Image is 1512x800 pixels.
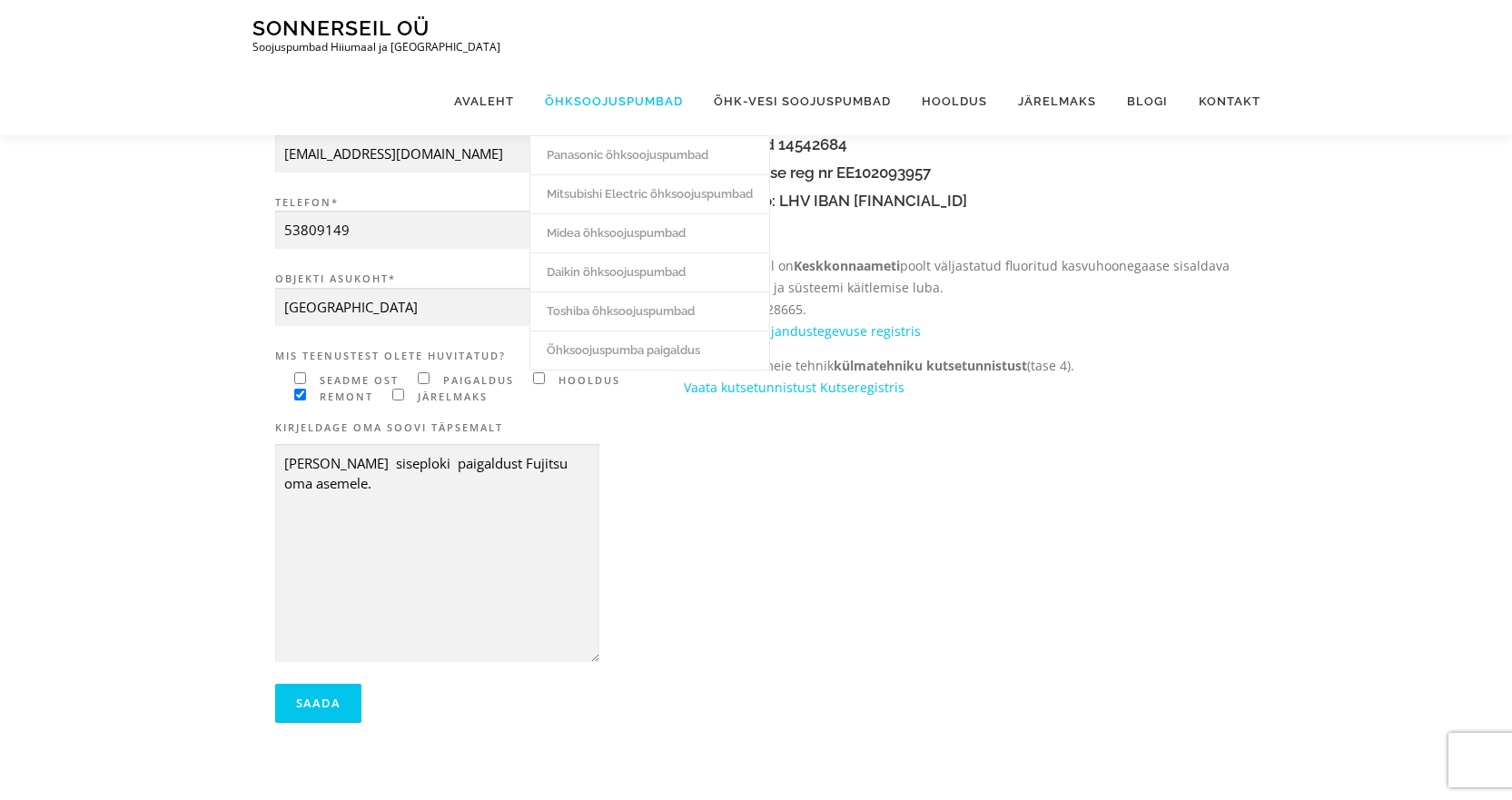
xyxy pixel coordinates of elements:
a: Daikin õhksoojuspumbad [530,252,769,291]
label: Kirjeldage oma soovi täpsemalt [275,420,666,437]
p: Meie ettevõttel on poolt väljastatud fluoritud kasvuhoonegaase sisaldava toote, seadme ja süsteem... [684,255,1238,341]
p: Soojuspumbad Hiiumaal ja [GEOGRAPHIC_DATA] [252,41,500,54]
a: Järelmaks [1003,67,1112,135]
label: E-mail* [275,117,666,173]
span: paigaldus [439,373,514,387]
p: Lisaks omab meie tehnik (tase 4). [684,355,1238,399]
h4: KM-kohuslase reg nr EE102093957 [684,164,1238,182]
a: Kontakt [1183,67,1260,135]
a: Vaata kutsetunnistust Kutseregistris [684,379,904,396]
a: Hooldus [906,67,1003,135]
a: Mitsubishi Electric õhksoojuspumbad [530,174,769,213]
input: E-mail* [275,134,598,173]
label: Mis teenustest olete huvitatud? [275,348,666,365]
span: remont [315,390,373,403]
a: Avaleht [439,67,529,135]
a: Õhk-vesi soojuspumbad [698,67,906,135]
a: Panasonic õhksoojuspumbad [530,135,769,174]
form: Contact form [275,40,666,726]
a: Midea õhksoojuspumbad [530,213,769,252]
strong: külmatehniku kutsetunnistust [834,357,1027,374]
label: Telefon* [275,194,666,251]
a: Toshiba õhksoojuspumbad [530,291,769,331]
a: Blogi [1112,67,1183,135]
span: seadme ost [315,373,399,387]
a: Õhksoojuspumba paigaldus [530,331,769,370]
h4: Pangakonto: LHV IBAN [FINANCIAL_ID] [684,193,1238,210]
input: Saada [275,684,361,723]
label: Objekti asukoht* [275,271,666,327]
span: hooldus [554,373,620,387]
input: Objekti asukoht* [275,288,598,327]
a: Sonnerseil OÜ [252,15,430,40]
span: järelmaks [413,390,488,403]
strong: Keskkonnaameti [794,257,900,274]
h4: Registrikood 14542684 [684,136,1238,153]
a: Õhksoojuspumbad [529,67,698,135]
a: Vaata luba Majandustegevuse registris [684,322,921,340]
input: Telefon* [275,211,598,250]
